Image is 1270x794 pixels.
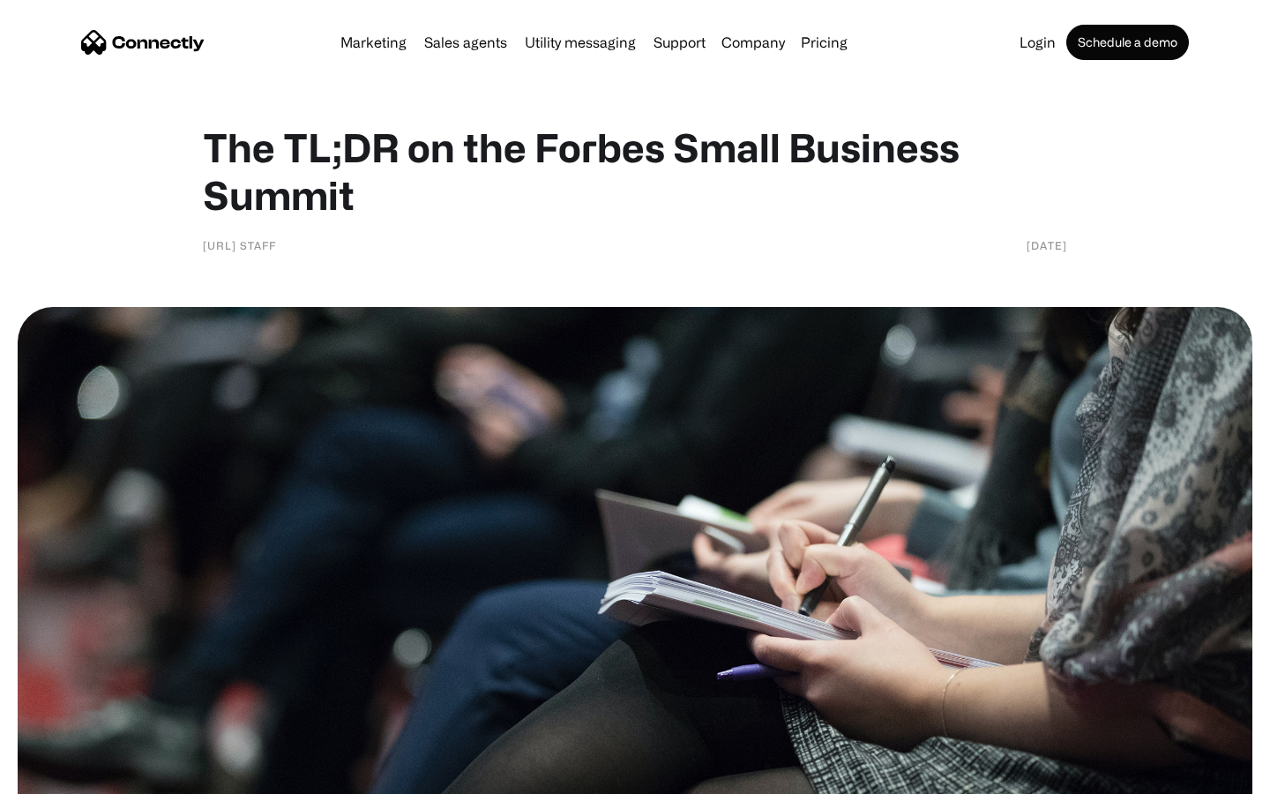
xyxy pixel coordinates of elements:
[794,35,855,49] a: Pricing
[417,35,514,49] a: Sales agents
[203,124,1067,219] h1: The TL;DR on the Forbes Small Business Summit
[1012,35,1063,49] a: Login
[721,30,785,55] div: Company
[1066,25,1189,60] a: Schedule a demo
[518,35,643,49] a: Utility messaging
[646,35,713,49] a: Support
[1027,236,1067,254] div: [DATE]
[203,236,276,254] div: [URL] Staff
[35,763,106,788] ul: Language list
[333,35,414,49] a: Marketing
[18,763,106,788] aside: Language selected: English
